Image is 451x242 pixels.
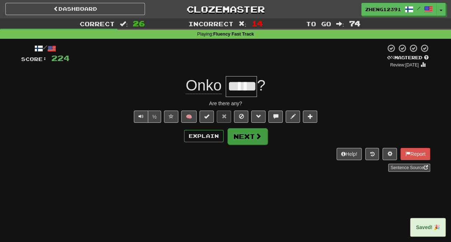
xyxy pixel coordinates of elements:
[388,164,430,172] a: Sentence Source
[80,20,115,27] span: Correct
[365,148,379,160] button: Round history (alt+y)
[213,32,254,37] strong: Fluency Fast Track
[306,20,331,27] span: To go
[185,77,221,94] span: Onko
[365,6,401,13] span: zheng12391
[184,130,224,142] button: Explain
[227,128,268,145] button: Next
[132,111,161,123] div: Text-to-speech controls
[239,21,246,27] span: :
[336,21,344,27] span: :
[257,77,265,94] span: ?
[21,56,47,62] span: Score:
[164,111,178,123] button: Favorite sentence (alt+f)
[349,19,361,28] span: 74
[156,3,295,15] a: Clozemaster
[251,111,266,123] button: Grammar (alt+g)
[390,62,419,68] small: Review: [DATE]
[251,19,263,28] span: 14
[361,3,437,16] a: zheng12391 /
[417,6,421,11] span: /
[286,111,300,123] button: Edit sentence (alt+d)
[217,111,231,123] button: Reset to 0% Mastered (alt+r)
[21,44,70,53] div: /
[133,19,145,28] span: 26
[134,111,148,123] button: Play sentence audio (ctl+space)
[5,3,145,15] a: Dashboard
[268,111,283,123] button: Discuss sentence (alt+u)
[234,111,248,123] button: Ignore sentence (alt+i)
[199,111,214,123] button: Set this sentence to 100% Mastered (alt+m)
[148,111,161,123] button: ½
[410,218,446,237] div: Saved! 🎉
[188,20,234,27] span: Incorrect
[386,55,430,61] div: Mastered
[337,148,362,160] button: Help!
[120,21,128,27] span: :
[21,100,430,107] div: Are there any?
[181,111,197,123] button: 🧠
[387,55,394,60] span: 0 %
[400,148,430,160] button: Report
[51,53,70,62] span: 224
[303,111,317,123] button: Add to collection (alt+a)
